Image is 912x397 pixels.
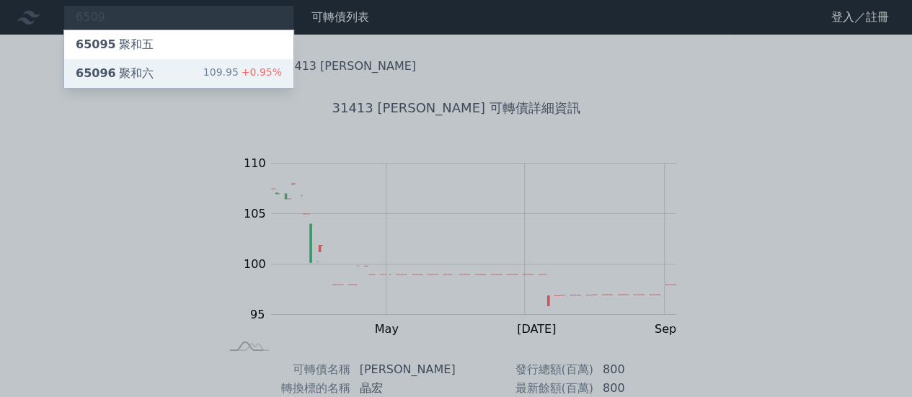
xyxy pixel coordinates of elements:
[76,66,116,80] span: 65096
[64,30,293,59] a: 65095聚和五
[203,65,282,82] div: 109.95
[76,37,116,51] span: 65095
[76,65,154,82] div: 聚和六
[239,66,282,78] span: +0.95%
[76,36,154,53] div: 聚和五
[64,59,293,88] a: 65096聚和六 109.95+0.95%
